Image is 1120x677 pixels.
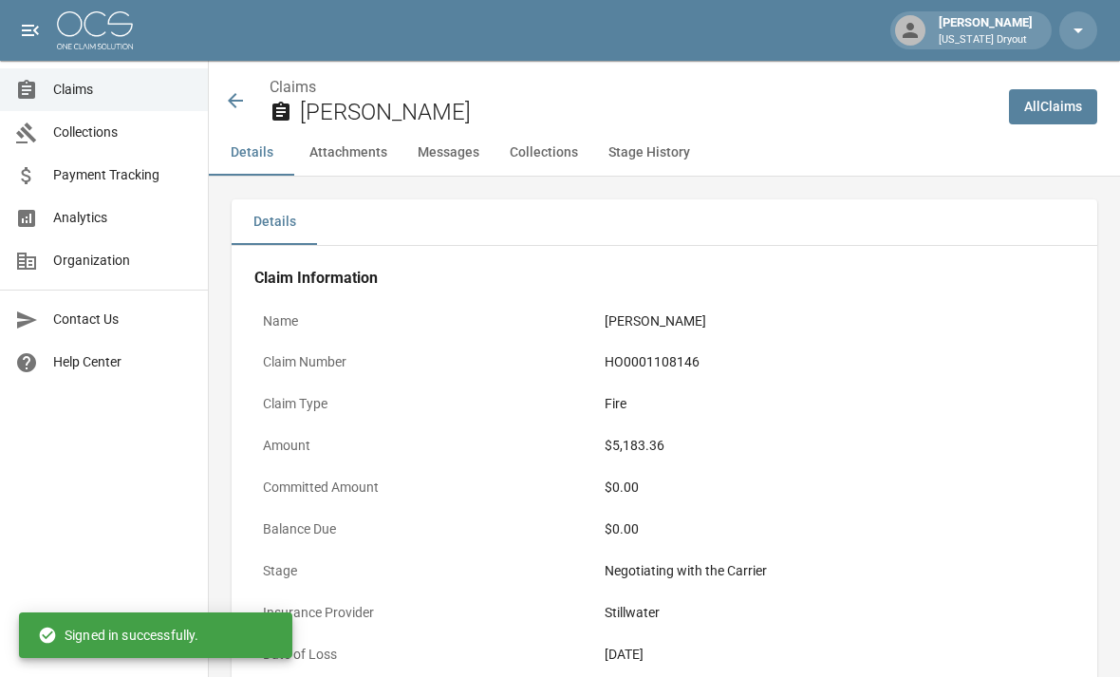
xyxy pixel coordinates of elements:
[254,553,596,590] p: Stage
[53,80,193,100] span: Claims
[1009,89,1097,124] a: AllClaims
[254,344,596,381] p: Claim Number
[232,199,317,245] button: Details
[11,11,49,49] button: open drawer
[38,618,198,652] div: Signed in successfully.
[605,645,1066,665] div: [DATE]
[270,76,994,99] nav: breadcrumb
[300,99,994,126] h2: [PERSON_NAME]
[53,352,193,372] span: Help Center
[53,165,193,185] span: Payment Tracking
[294,130,402,176] button: Attachments
[931,13,1040,47] div: [PERSON_NAME]
[53,310,193,329] span: Contact Us
[605,561,1066,581] div: Negotiating with the Carrier
[605,311,1066,331] div: [PERSON_NAME]
[53,251,193,271] span: Organization
[495,130,593,176] button: Collections
[605,519,1066,539] div: $0.00
[254,269,1074,288] h4: Claim Information
[254,636,596,673] p: Date of Loss
[232,199,1097,245] div: details tabs
[605,394,1066,414] div: Fire
[53,208,193,228] span: Analytics
[57,11,133,49] img: ocs-logo-white-transparent.png
[270,78,316,96] a: Claims
[254,303,596,340] p: Name
[605,436,1066,456] div: $5,183.36
[254,386,596,423] p: Claim Type
[605,352,1066,372] div: HO0001108146
[209,130,294,176] button: Details
[605,478,1066,498] div: $0.00
[254,511,596,548] p: Balance Due
[593,130,705,176] button: Stage History
[254,469,596,506] p: Committed Amount
[209,130,1120,176] div: anchor tabs
[605,603,1066,623] div: Stillwater
[939,32,1033,48] p: [US_STATE] Dryout
[53,122,193,142] span: Collections
[402,130,495,176] button: Messages
[254,594,596,631] p: Insurance Provider
[254,427,596,464] p: Amount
